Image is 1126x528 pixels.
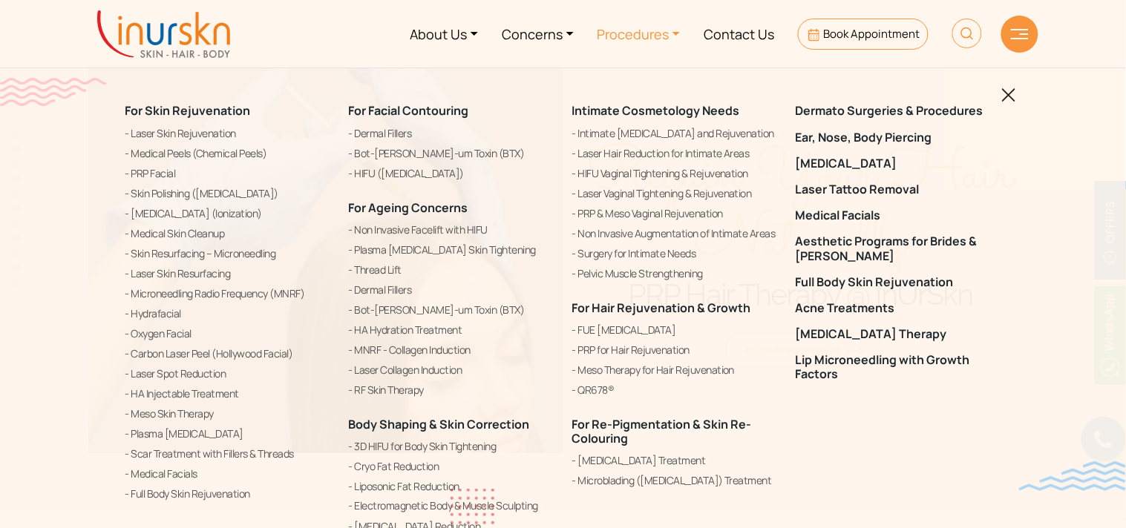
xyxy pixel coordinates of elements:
a: Carbon Laser Peel (Hollywood Facial) [125,344,331,362]
a: Surgery for Intimate Needs [572,244,778,262]
a: Laser Vaginal Tightening & Rejuvenation [572,184,778,202]
a: Skin Polishing ([MEDICAL_DATA]) [125,184,331,202]
a: Scar Treatment with Fillers & Threads [125,444,331,462]
a: Laser Skin Rejuvenation [125,124,331,142]
a: FUE [MEDICAL_DATA] [572,320,778,338]
a: Meso Therapy for Hair Rejuvenation [572,360,778,378]
a: Microneedling Radio Frequency (MNRF) [125,284,331,302]
img: HeaderSearch [952,19,982,48]
a: For Re-Pigmentation & Skin Re-Colouring [572,415,752,446]
a: For Ageing Concerns [349,199,468,215]
a: Medical Facials [125,464,331,482]
a: [MEDICAL_DATA] Treatment [572,452,778,469]
a: Medical Peels (Chemical Peels) [125,144,331,162]
a: Concerns [490,6,586,62]
a: For Hair Rejuvenation & Growth [572,299,751,315]
a: Meso Skin Therapy [125,404,331,422]
a: Plasma [MEDICAL_DATA] [125,424,331,442]
a: For Skin Rejuvenation [125,102,251,119]
a: Liposonic Fat Reduction [349,478,554,495]
a: Microblading ([MEDICAL_DATA]) Treatment [572,472,778,489]
a: Aesthetic Programs for Brides & [PERSON_NAME] [796,234,1001,263]
a: Bot-[PERSON_NAME]-um Toxin (BTX) [349,300,554,318]
img: hamLine.svg [1011,29,1029,39]
span: Book Appointment [824,26,920,42]
a: Dermal Fillers [349,124,554,142]
a: Body Shaping & Skin Correction [349,415,530,432]
a: Skin Resurfacing – Microneedling [125,244,331,262]
a: [MEDICAL_DATA] (Ionization) [125,204,331,222]
a: Medical Skin Cleanup [125,224,331,242]
a: 3D HIFU for Body Skin Tightening [349,438,554,455]
a: Procedures [586,6,693,62]
a: PRP & Meso Vaginal Rejuvenation [572,204,778,222]
a: Medical Facials [796,208,1001,222]
img: bluewave [1019,461,1126,491]
a: Laser Tattoo Removal [796,182,1001,197]
a: Cryo Fat Reduction [349,458,554,475]
a: Full Body Skin Rejuvenation [125,484,331,502]
a: Hydrafacial [125,304,331,322]
a: About Us [399,6,491,62]
a: HIFU Vaginal Tightening & Rejuvenation [572,164,778,182]
a: Laser Hair Reduction for Intimate Areas [572,144,778,162]
a: [MEDICAL_DATA] [796,156,1001,170]
a: Intimate [MEDICAL_DATA] and Rejuvenation [572,124,778,142]
a: Non Invasive Facelift with HIFU [349,220,554,238]
a: Intimate Cosmetology Needs [572,102,740,119]
a: HA Injectable Treatment [125,384,331,402]
a: HIFU ([MEDICAL_DATA]) [349,164,554,182]
img: blackclosed [1002,88,1016,102]
a: MNRF - Collagen Induction [349,340,554,358]
a: Laser Spot Reduction [125,364,331,382]
a: Acne Treatments [796,301,1001,315]
img: inurskn-logo [97,10,230,58]
a: RF Skin Therapy [349,380,554,398]
a: For Facial Contouring [349,102,469,119]
a: Bot-[PERSON_NAME]-um Toxin (BTX) [349,144,554,162]
a: Laser Collagen Induction [349,360,554,378]
a: PRP for Hair Rejuvenation [572,340,778,358]
a: Plasma [MEDICAL_DATA] Skin Tightening [349,240,554,258]
a: Lip Microneedling with Growth Factors [796,353,1001,381]
a: Laser Skin Resurfacing [125,264,331,282]
a: Dermato Surgeries & Procedures [796,104,1001,118]
a: Book Appointment [798,19,928,50]
a: Pelvic Muscle Strengthening [572,264,778,282]
a: Electromagnetic Body & Muscle Sculpting [349,498,554,515]
a: Thread Lift [349,260,554,278]
a: PRP Facial [125,164,331,182]
a: Full Body Skin Rejuvenation [796,274,1001,288]
a: Oxygen Facial [125,324,331,342]
a: Dermal Fillers [349,280,554,298]
a: QR678® [572,380,778,398]
a: [MEDICAL_DATA] Therapy [796,327,1001,341]
a: Ear, Nose, Body Piercing [796,130,1001,144]
a: HA Hydration Treatment [349,320,554,338]
a: Non Invasive Augmentation of Intimate Areas [572,224,778,242]
a: Contact Us [692,6,786,62]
